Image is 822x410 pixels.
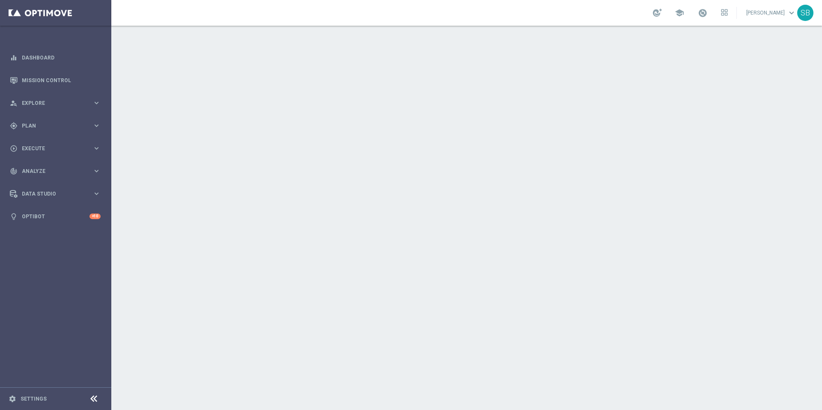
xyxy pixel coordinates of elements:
[10,205,101,228] div: Optibot
[92,122,101,130] i: keyboard_arrow_right
[22,46,101,69] a: Dashboard
[10,190,92,198] div: Data Studio
[22,191,92,196] span: Data Studio
[9,395,16,403] i: settings
[10,99,18,107] i: person_search
[9,190,101,197] button: Data Studio keyboard_arrow_right
[10,99,92,107] div: Explore
[10,167,18,175] i: track_changes
[10,122,92,130] div: Plan
[21,396,47,401] a: Settings
[9,122,101,129] button: gps_fixed Plan keyboard_arrow_right
[92,167,101,175] i: keyboard_arrow_right
[92,99,101,107] i: keyboard_arrow_right
[22,146,92,151] span: Execute
[10,46,101,69] div: Dashboard
[797,5,813,21] div: SB
[22,123,92,128] span: Plan
[10,54,18,62] i: equalizer
[10,145,92,152] div: Execute
[10,213,18,220] i: lightbulb
[89,214,101,219] div: +10
[10,122,18,130] i: gps_fixed
[675,8,684,18] span: school
[22,205,89,228] a: Optibot
[9,54,101,61] button: equalizer Dashboard
[10,167,92,175] div: Analyze
[745,6,797,19] a: [PERSON_NAME]keyboard_arrow_down
[787,8,796,18] span: keyboard_arrow_down
[9,145,101,152] button: play_circle_outline Execute keyboard_arrow_right
[92,190,101,198] i: keyboard_arrow_right
[22,101,92,106] span: Explore
[92,144,101,152] i: keyboard_arrow_right
[10,69,101,92] div: Mission Control
[10,145,18,152] i: play_circle_outline
[9,100,101,107] button: person_search Explore keyboard_arrow_right
[9,168,101,175] button: track_changes Analyze keyboard_arrow_right
[9,77,101,84] button: Mission Control
[9,213,101,220] button: lightbulb Optibot +10
[22,169,92,174] span: Analyze
[22,69,101,92] a: Mission Control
